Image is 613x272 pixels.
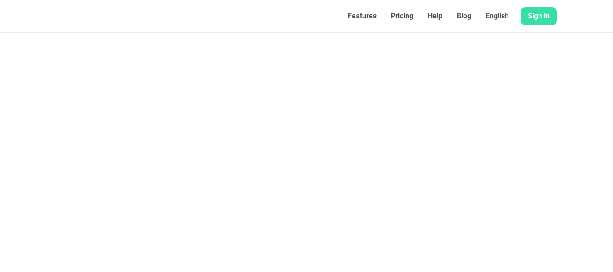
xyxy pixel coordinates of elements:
font: Features [348,12,377,20]
a: Help [420,7,450,25]
font: Sign in [528,12,550,20]
font: Blog [457,12,471,20]
a: Pricing [384,7,420,25]
font: Pricing [391,12,413,20]
a: Features [341,7,384,25]
a: Blog [450,7,478,25]
a: English [478,7,516,25]
font: Help [428,12,442,20]
a: Sign in [521,7,557,25]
